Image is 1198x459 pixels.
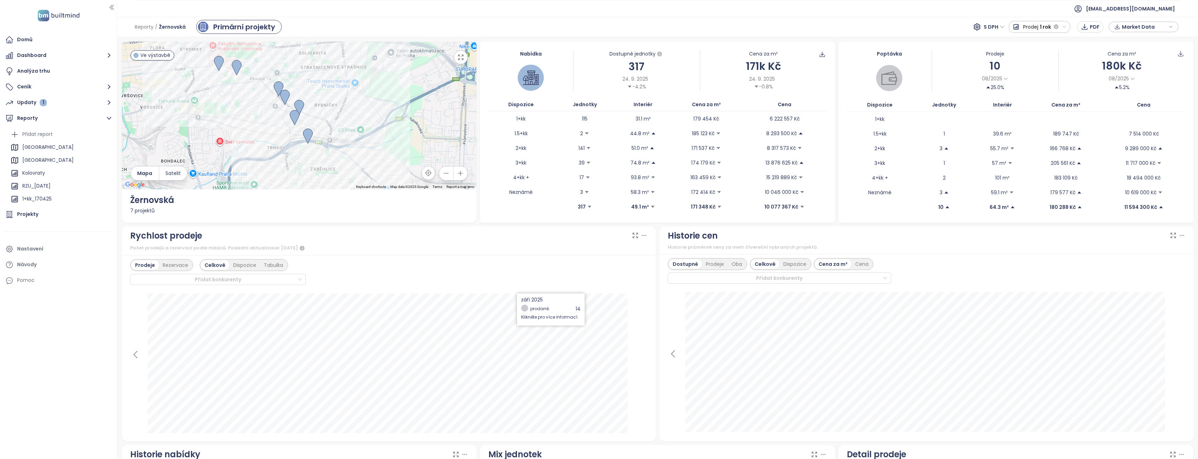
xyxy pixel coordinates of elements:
span: caret-down [800,190,805,195]
p: 166 768 Kč [1050,145,1075,152]
span: 24. 9. 2025 [749,75,775,83]
div: 317 [574,58,700,75]
span: caret-down [627,84,632,89]
span: caret-up [1077,161,1081,166]
div: Historie průměrné ceny za metr čtvereční vybraných projektů. [668,244,1185,251]
p: 10 619 000 Kč [1125,189,1156,196]
span: caret-up [650,146,655,151]
p: 44.8 m² [630,130,650,137]
div: Analýza trhu [17,67,50,75]
span: caret-down [716,131,721,136]
th: Cena za m² [1029,98,1102,112]
div: RZU_[DATE] [9,181,112,192]
div: Dostupné jednotky [574,50,700,58]
p: 205 561 Kč [1051,159,1075,167]
div: 25.0% [986,83,1004,91]
div: Nastavení [17,245,43,253]
div: Cena za m² [1108,50,1136,58]
span: 24. 9. 2025 [622,75,648,83]
div: 1 [40,99,47,106]
div: Prodeje [932,50,1058,58]
p: 174 179 Kč [691,159,715,167]
p: 74.8 m² [630,159,650,167]
div: 5.2% [1114,83,1130,91]
div: Prodeje [702,259,728,269]
p: 7 514 000 Kč [1129,130,1159,138]
a: Projekty [3,207,113,221]
p: 64.3 m² [990,203,1009,211]
span: caret-up [799,160,804,165]
div: Dispozice [229,260,260,270]
span: [EMAIL_ADDRESS][DOMAIN_NAME] [1086,0,1175,17]
a: Domů [3,33,113,47]
th: Jednotky [554,98,616,111]
span: Map data ©2025 Google [390,185,428,189]
td: 1.5+kk [488,126,554,141]
span: caret-down [1008,161,1013,166]
div: Updaty [17,98,47,107]
div: RZU_[DATE] [22,182,51,190]
button: Dashboard [3,49,113,63]
span: Market Data [1122,22,1167,32]
td: 4+kk + [488,170,554,185]
p: 11 594 300 Kč [1124,203,1157,211]
span: caret-up [1077,205,1082,210]
p: 93.8 m² [631,174,649,181]
p: 9 289 000 Kč [1125,145,1156,152]
div: Cena za m² [749,50,778,58]
div: Primární projekty [213,22,275,32]
div: Přidat report [9,129,112,140]
a: Nastavení [3,242,113,256]
button: Prodej:1 rok [1009,21,1071,33]
span: PDF [1090,23,1100,31]
th: Cena [1102,98,1185,112]
span: caret-down [586,160,591,165]
p: 58.3 m² [631,188,649,196]
span: Mapa [137,169,152,177]
p: 3 [940,145,942,152]
span: Prodej: [1023,21,1039,33]
span: caret-down [800,204,805,209]
img: wallet [881,70,897,86]
th: Cena za m² [670,98,743,111]
span: caret-up [651,160,656,165]
span: S DPH [984,22,1005,32]
button: Satelit [159,166,187,180]
p: 8 293 500 Kč [766,130,797,137]
span: caret-down [650,190,655,195]
p: 179 454 Kč [693,115,719,123]
p: 55.7 m² [990,145,1008,152]
div: -0.8% [754,83,773,90]
span: Ve výstavbě [140,51,170,59]
p: 13 876 625 Kč [766,159,798,167]
p: 18 494 000 Kč [1127,174,1161,182]
p: 3 [940,189,942,196]
p: 49.1 m² [631,203,649,211]
span: caret-down [650,204,655,209]
p: 180 288 Kč [1050,203,1076,211]
div: Celkově [201,260,229,270]
span: caret-down [754,84,759,89]
span: caret-up [1010,205,1015,210]
td: Neznámé [847,185,912,200]
div: Cena [851,259,872,269]
button: Keyboard shortcuts [356,184,386,189]
p: 141 [578,144,585,152]
td: 2+kk [488,141,554,155]
p: 163 459 Kč [690,174,716,181]
th: Dispozice [488,98,554,111]
div: [GEOGRAPHIC_DATA] [9,155,112,166]
p: 51.0 m² [631,144,648,152]
div: Oba [728,259,746,269]
p: 17 [579,174,584,181]
div: 1+kk_170425 [9,194,112,205]
span: caret-down [584,190,589,195]
p: 15 219 889 Kč [766,174,797,181]
span: caret-down [1009,190,1014,195]
p: 2 [943,174,946,182]
span: caret-down [584,131,589,136]
td: 2+kk [847,141,912,156]
span: 08/2025 [982,75,1002,82]
p: 10 [938,203,944,211]
button: Ceník [3,80,113,94]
